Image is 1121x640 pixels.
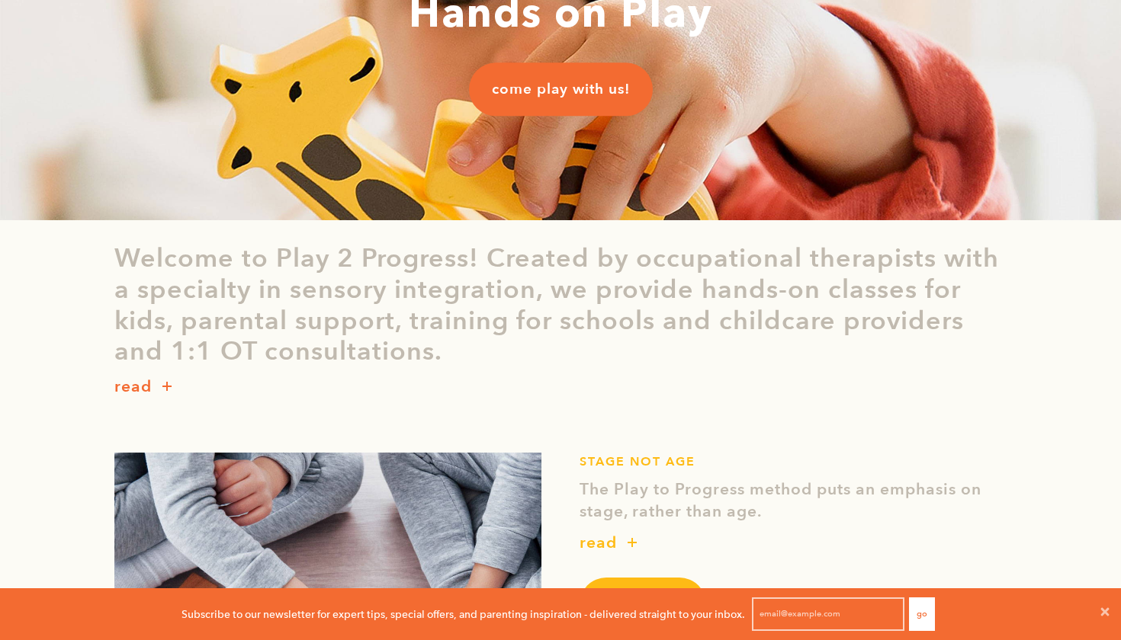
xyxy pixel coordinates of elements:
[752,597,904,631] input: email@example.com
[469,62,653,116] a: come play with us!
[492,79,630,99] span: come play with us!
[181,606,745,622] p: Subscribe to our newsletter for expert tips, special offers, and parenting inspiration - delivere...
[114,243,1007,367] p: Welcome to Play 2 Progress! Created by occupational therapists with a specialty in sensory integr...
[909,597,935,631] button: Go
[580,478,1007,523] p: The Play to Progress method puts an emphasis on stage, rather than age.
[580,578,706,631] a: learn more
[580,531,617,555] p: read
[580,453,1007,471] h1: STAGE NOT AGE
[114,375,152,399] p: read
